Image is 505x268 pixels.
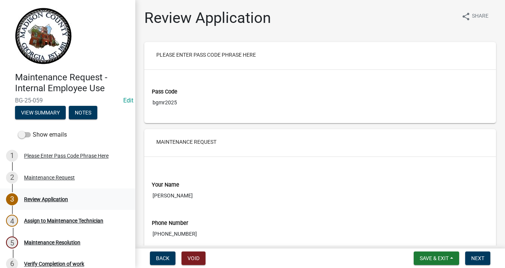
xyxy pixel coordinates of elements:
label: Phone Number [152,221,188,226]
label: Show emails [18,130,67,139]
div: 5 [6,236,18,248]
button: Please Enter Pass Code Phrase Here [150,48,262,62]
div: 4 [6,215,18,227]
img: Madison County, Georgia [15,8,72,64]
div: 2 [6,172,18,184]
button: Void [181,251,206,265]
wm-modal-confirm: Summary [15,110,66,116]
div: Maintenance Resolution [24,240,80,245]
div: Please Enter Pass Code Phrase Here [24,153,109,158]
div: 1 [6,150,18,162]
div: Review Application [24,197,68,202]
h1: Review Application [144,9,271,27]
button: View Summary [15,106,66,119]
button: Maintenance Request [150,135,222,149]
button: shareShare [455,9,494,24]
wm-modal-confirm: Edit Application Number [123,97,133,104]
button: Save & Exit [414,251,459,265]
button: Notes [69,106,97,119]
button: Next [465,251,490,265]
div: 3 [6,193,18,205]
button: Back [150,251,175,265]
span: Next [471,255,484,261]
label: Pass Code [152,89,177,95]
a: Edit [123,97,133,104]
span: Share [472,12,488,21]
div: Maintenance Request [24,175,75,180]
wm-modal-confirm: Notes [69,110,97,116]
h4: Maintenance Request - Internal Employee Use [15,72,129,94]
span: Save & Exit [420,255,449,261]
div: Verify Completion of work [24,261,84,266]
label: Your Name [152,182,179,188]
i: share [461,12,470,21]
span: Back [156,255,169,261]
span: BG-25-059 [15,97,120,104]
div: Assign to Maintenance Technician [24,218,103,223]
